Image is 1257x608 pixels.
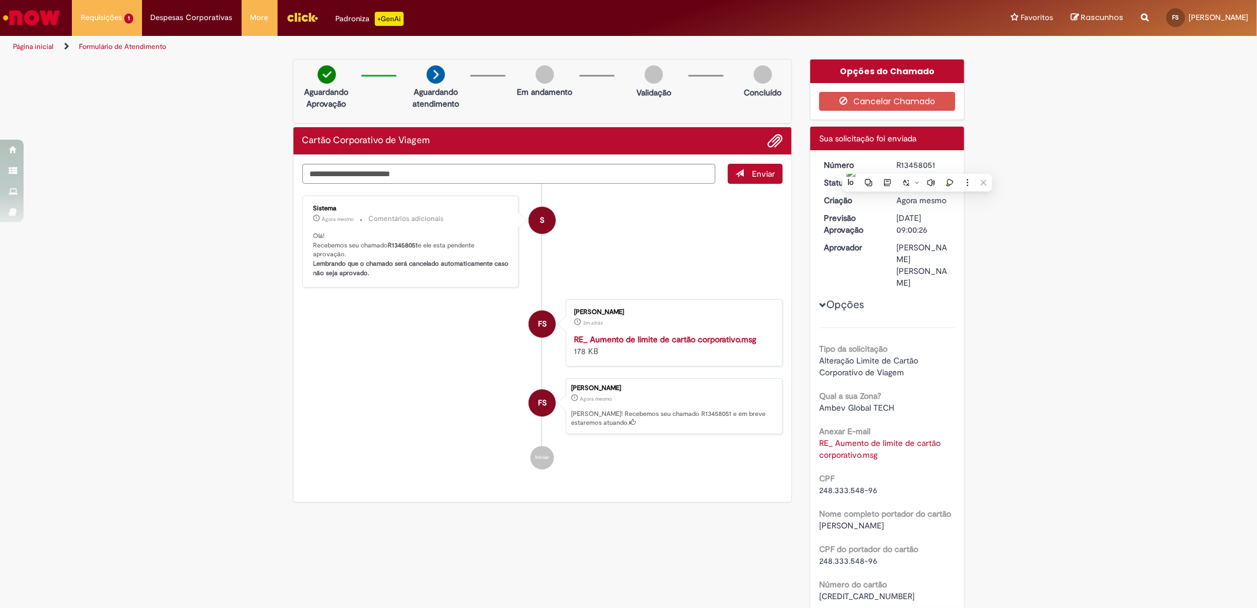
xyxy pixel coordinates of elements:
span: More [250,12,269,24]
img: check-circle-green.png [318,65,336,84]
div: Opções do Chamado [810,60,964,83]
span: Ambev Global TECH [819,402,894,413]
li: Flavio Henrique De Souza [302,378,783,435]
div: R13458051 [896,159,951,171]
span: Agora mesmo [580,395,612,402]
span: 248.333.548-96 [819,485,877,495]
span: [PERSON_NAME] [1189,12,1248,22]
p: Olá! Recebemos seu chamado e ele esta pendente aprovação. [314,232,510,278]
img: ServiceNow [1,6,62,29]
b: Nome completo portador do cartão [819,508,951,519]
a: Página inicial [13,42,54,51]
p: +GenAi [375,12,404,26]
b: R13458051 [388,241,418,250]
div: 28/08/2025 14:00:26 [896,194,951,206]
b: CPF [819,473,834,484]
dt: Criação [815,194,888,206]
div: 178 KB [574,333,770,357]
div: System [529,207,556,234]
span: Sua solicitação foi enviada [819,133,916,144]
span: Favoritos [1021,12,1053,24]
ul: Histórico de tíquete [302,184,783,481]
time: 28/08/2025 14:00:26 [580,395,612,402]
div: Flavio Henrique De Souza [529,389,556,417]
span: [CREDIT_CARD_NUMBER] [819,591,915,602]
time: 28/08/2025 14:00:26 [896,195,946,206]
b: Número do cartão [819,579,887,590]
ul: Trilhas de página [9,36,829,58]
a: Formulário de Atendimento [79,42,166,51]
dt: Status [815,177,888,189]
small: Comentários adicionais [369,214,444,224]
h2: Cartão Corporativo de Viagem Histórico de tíquete [302,136,430,146]
p: Aguardando atendimento [407,86,464,110]
dt: Previsão Aprovação [815,212,888,236]
button: Adicionar anexos [767,133,783,148]
a: Download de RE_ Aumento de limite de cartão corporativo.msg [819,438,943,460]
time: 28/08/2025 14:00:37 [322,216,354,223]
button: Enviar [728,164,783,184]
div: [PERSON_NAME] [574,309,770,316]
dt: Aprovador [815,242,888,253]
p: [PERSON_NAME]! Recebemos seu chamado R13458051 e em breve estaremos atuando. [571,409,776,428]
span: Rascunhos [1081,12,1123,23]
p: Em andamento [517,86,572,98]
span: FS [1173,14,1179,21]
a: RE_ Aumento de limite de cartão corporativo.msg [574,334,756,345]
div: Padroniza [336,12,404,26]
span: Alteração Limite de Cartão Corporativo de Viagem [819,355,921,378]
span: Requisições [81,12,122,24]
span: Despesas Corporativas [151,12,233,24]
button: Cancelar Chamado [819,92,955,111]
img: click_logo_yellow_360x200.png [286,8,318,26]
b: Tipo da solicitação [819,343,888,354]
b: Qual a sua Zona? [819,391,881,401]
span: FS [538,389,547,417]
b: CPF do portador do cartão [819,544,918,554]
time: 28/08/2025 13:58:28 [583,319,603,326]
img: img-circle-grey.png [645,65,663,84]
span: FS [538,310,547,338]
img: img-circle-grey.png [754,65,772,84]
div: Sistema [314,205,510,212]
div: [DATE] 09:00:26 [896,212,951,236]
a: Rascunhos [1071,12,1123,24]
span: [PERSON_NAME] [819,520,884,531]
textarea: Digite sua mensagem aqui... [302,164,716,184]
dt: Número [815,159,888,171]
span: Agora mesmo [322,216,354,223]
div: [PERSON_NAME] [PERSON_NAME] [896,242,951,289]
span: Enviar [752,168,775,179]
div: Flavio Henrique De Souza [529,310,556,338]
b: Anexar E-mail [819,426,870,437]
span: Agora mesmo [896,195,946,206]
b: Lembrando que o chamado será cancelado automaticamente caso não seja aprovado. [314,259,511,277]
p: Aguardando Aprovação [298,86,355,110]
span: S [540,206,545,234]
span: 248.333.548-96 [819,556,877,566]
div: [PERSON_NAME] [571,385,776,392]
span: 3m atrás [583,319,603,326]
img: arrow-next.png [427,65,445,84]
img: img-circle-grey.png [536,65,554,84]
span: 1 [124,14,133,24]
p: Validação [636,87,671,98]
p: Concluído [744,87,781,98]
